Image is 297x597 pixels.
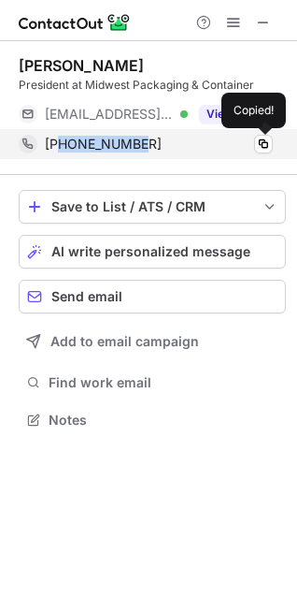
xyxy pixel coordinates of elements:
button: Add to email campaign [19,325,286,358]
img: ContactOut v5.3.10 [19,11,131,34]
div: President at Midwest Packaging & Container [19,77,286,94]
span: Notes [49,412,278,429]
span: [EMAIL_ADDRESS][DOMAIN_NAME] [45,106,174,123]
button: Send email [19,280,286,313]
button: Notes [19,407,286,433]
button: save-profile-one-click [19,190,286,224]
span: Add to email campaign [50,334,199,349]
span: AI write personalized message [51,244,250,259]
div: Save to List / ATS / CRM [51,199,253,214]
button: Find work email [19,370,286,396]
span: [PHONE_NUMBER] [45,136,162,153]
button: Reveal Button [199,105,273,124]
span: Find work email [49,374,278,391]
div: [PERSON_NAME] [19,56,144,75]
span: Send email [51,289,122,304]
button: AI write personalized message [19,235,286,269]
